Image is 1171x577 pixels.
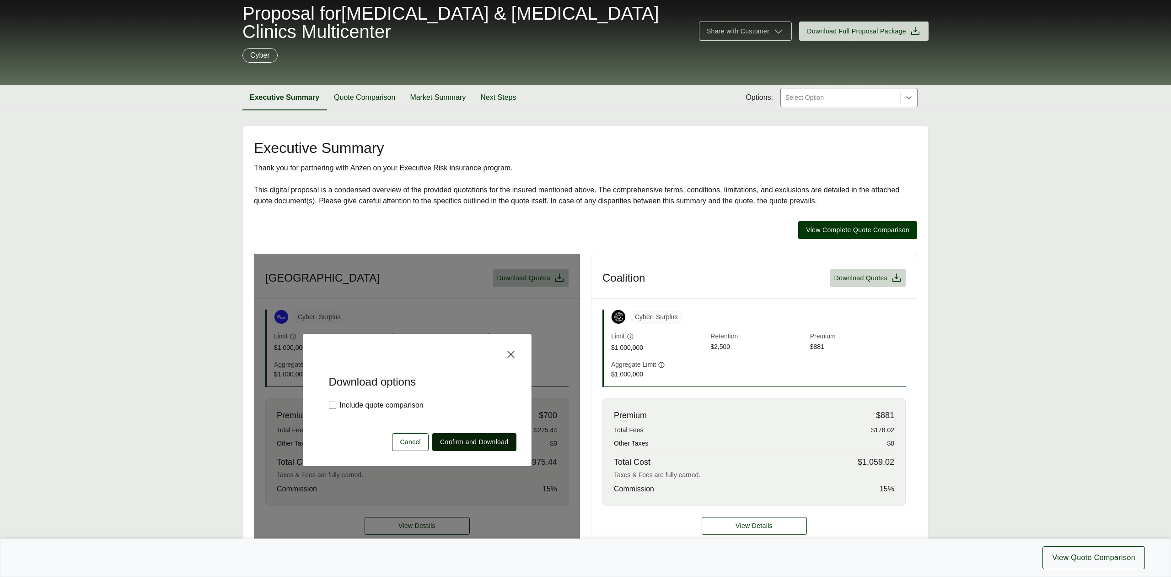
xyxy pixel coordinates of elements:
span: View Quote Comparison [1052,552,1135,563]
span: View Details [736,521,773,531]
span: 15 % [880,484,894,495]
button: Share with Customer [699,22,792,41]
span: $0 [887,439,894,448]
span: Other Taxes [614,439,648,448]
button: View Complete Quote Comparison [798,221,917,239]
div: Thank you for partnering with Anzen on your Executive Risk insurance program. This digital propos... [254,163,917,207]
span: Options: [746,92,773,103]
a: Coalition details [702,517,807,535]
span: Commission [614,484,654,495]
span: Share with Customer [707,27,769,36]
span: Limit [611,332,625,341]
span: $1,000,000 [611,370,707,379]
span: Download Quotes [834,273,887,283]
span: $881 [876,409,894,422]
span: Total Cost [614,456,650,468]
div: Taxes & Fees are fully earned. [614,470,894,480]
span: Premium [614,409,647,422]
button: View Quote Comparison [1042,546,1145,569]
span: Download Full Proposal Package [807,27,906,36]
span: $1,000,000 [611,343,707,353]
span: Aggregate Limit [611,360,656,370]
button: View Details [702,517,807,535]
span: Cyber - Surplus [629,310,683,324]
p: Cyber [250,50,270,61]
label: Include quote comparison [329,400,424,411]
img: Coalition [612,310,625,324]
span: $1,059.02 [858,456,894,468]
h2: Executive Summary [254,141,917,155]
span: Confirm and Download [440,437,508,447]
span: $178.02 [871,425,894,435]
button: Market Summary [403,85,473,110]
span: Proposal for [MEDICAL_DATA] & [MEDICAL_DATA] Clinics Multicenter [242,4,688,41]
h5: Download options [318,360,516,389]
button: Executive Summary [242,85,327,110]
span: Retention [710,332,806,342]
span: $881 [810,342,906,353]
button: Quote Comparison [327,85,403,110]
button: Next Steps [473,85,523,110]
button: Confirm and Download [432,433,516,451]
span: View Complete Quote Comparison [806,225,909,235]
button: Download Full Proposal Package [799,22,929,41]
span: $2,500 [710,342,806,353]
button: Download Quotes [830,269,906,287]
span: Premium [810,332,906,342]
span: Total Fees [614,425,644,435]
span: Cancel [400,437,421,447]
h3: Coalition [602,271,645,285]
button: Cancel [392,433,429,451]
